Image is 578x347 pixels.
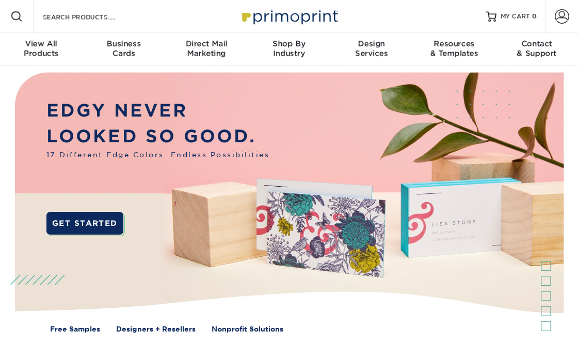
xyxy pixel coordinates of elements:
a: Nonprofit Solutions [212,324,283,334]
a: BusinessCards [83,33,165,66]
div: Marketing [165,39,248,58]
span: 17 Different Edge Colors. Endless Possibilities. [46,150,273,160]
span: Business [83,39,165,48]
a: Resources& Templates [413,33,495,66]
input: SEARCH PRODUCTS..... [42,10,142,23]
a: GET STARTED [46,212,123,235]
a: Designers + Resellers [116,324,196,334]
div: Industry [248,39,330,58]
div: Services [330,39,413,58]
div: & Templates [413,39,495,58]
span: Direct Mail [165,39,248,48]
img: Primoprint [237,5,341,27]
a: Direct MailMarketing [165,33,248,66]
span: Shop By [248,39,330,48]
span: Contact [495,39,578,48]
a: DesignServices [330,33,413,66]
div: & Support [495,39,578,58]
span: MY CART [501,12,530,21]
a: Free Samples [50,324,100,334]
a: Contact& Support [495,33,578,66]
span: 0 [532,13,537,20]
p: EDGY NEVER [46,97,273,123]
div: Cards [83,39,165,58]
p: LOOKED SO GOOD. [46,123,273,149]
span: Design [330,39,413,48]
a: Shop ByIndustry [248,33,330,66]
span: Resources [413,39,495,48]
